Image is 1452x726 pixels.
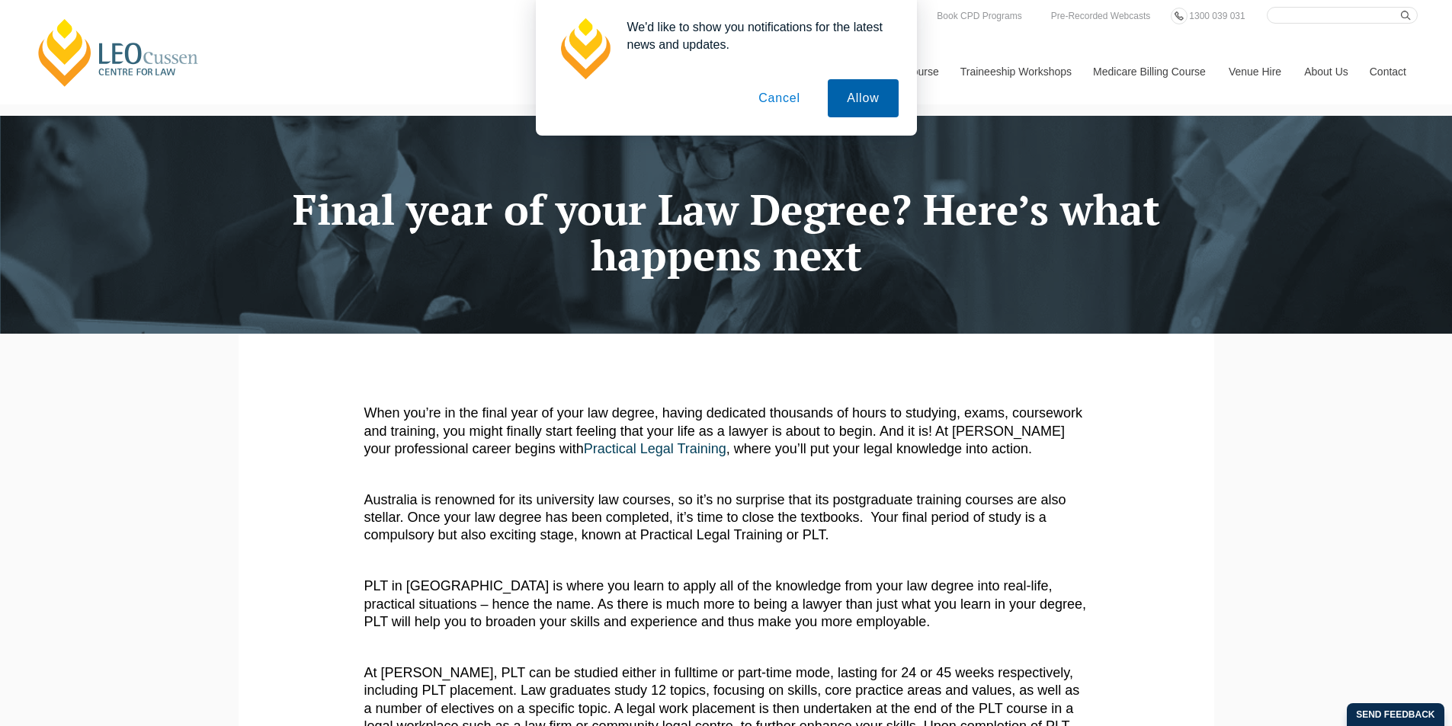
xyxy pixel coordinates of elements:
p: Australia is renowned for its university law courses, so it’s no surprise that its postgraduate t... [364,491,1088,545]
div: We'd like to show you notifications for the latest news and updates. [615,18,899,53]
a: Practical Legal Training [584,441,726,456]
p: PLT in [GEOGRAPHIC_DATA] is where you learn to apply all of the knowledge from your law degree in... [364,577,1088,631]
h1: Final year of your Law Degree? Here’s what happens next [250,187,1203,279]
p: When you’re in the final year of your law degree, having dedicated thousands of hours to studying... [364,405,1088,458]
button: Cancel [739,79,819,117]
button: Allow [828,79,898,117]
img: notification icon [554,18,615,79]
